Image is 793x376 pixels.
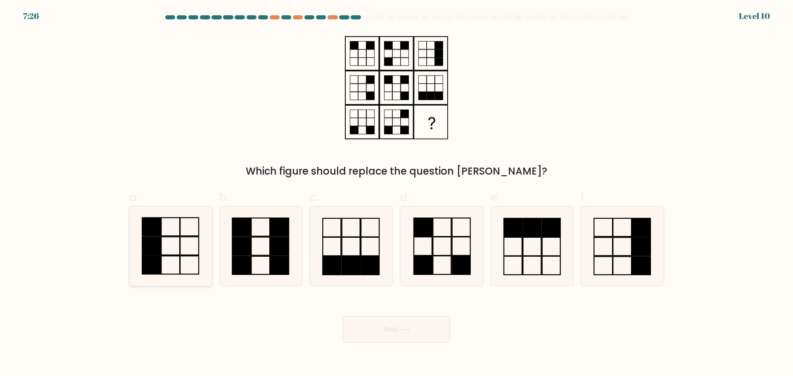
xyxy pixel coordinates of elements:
span: d. [400,189,410,205]
span: c. [309,189,318,205]
span: f. [580,189,586,205]
span: e. [490,189,499,205]
div: Which figure should replace the question [PERSON_NAME]? [134,164,659,179]
div: 7:26 [23,10,39,22]
span: a. [129,189,139,205]
span: b. [219,189,229,205]
button: Next [343,316,450,343]
div: Level 10 [739,10,770,22]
